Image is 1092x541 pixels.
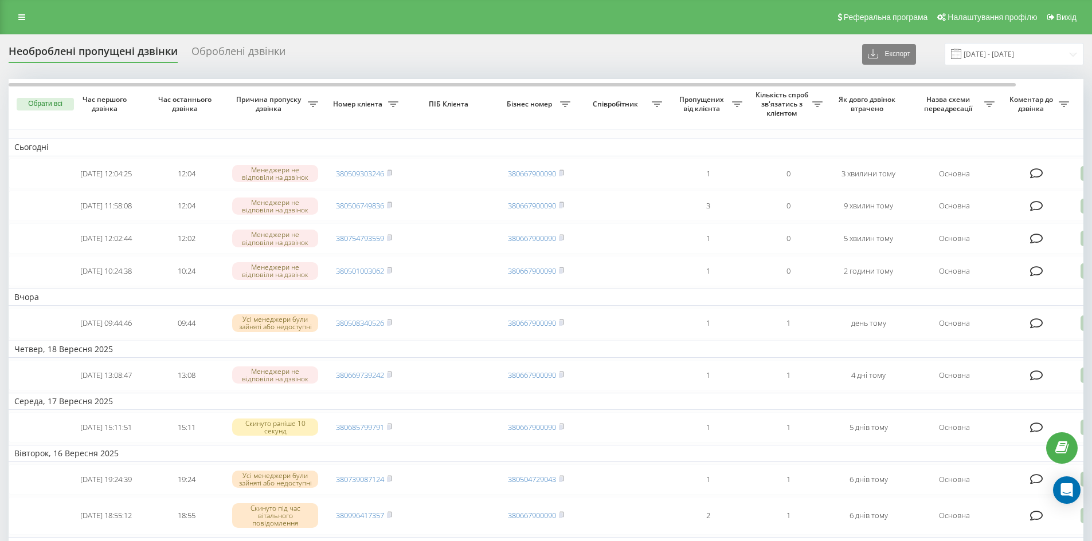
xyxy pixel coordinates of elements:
a: 380508340526 [336,318,384,328]
td: 1 [748,308,828,338]
td: 0 [748,223,828,254]
span: Налаштування профілю [948,13,1037,22]
button: Обрати всі [17,98,74,110]
td: 1 [668,223,748,254]
td: 5 хвилин тому [828,223,909,254]
td: 18:55 [146,497,226,535]
a: 380996417357 [336,510,384,520]
td: Основна [909,464,1000,495]
div: Скинуто під час вітального повідомлення [232,503,318,528]
td: [DATE] 15:11:51 [66,412,146,443]
td: 1 [748,464,828,495]
td: 0 [748,191,828,221]
span: Номер клієнта [330,100,388,109]
td: Основна [909,159,1000,189]
td: 1 [668,256,748,286]
td: Основна [909,308,1000,338]
a: 380667900090 [508,168,556,179]
a: 380667900090 [508,266,556,276]
span: Час останнього дзвінка [155,95,217,113]
td: Основна [909,360,1000,390]
td: 1 [668,360,748,390]
td: [DATE] 12:04:25 [66,159,146,189]
span: Бізнес номер [502,100,560,109]
td: 19:24 [146,464,226,495]
a: 380506749836 [336,200,384,211]
td: 2 години тому [828,256,909,286]
a: 380667900090 [508,233,556,243]
td: 13:08 [146,360,226,390]
span: Причина пропуску дзвінка [232,95,308,113]
td: 12:04 [146,191,226,221]
span: Вихід [1056,13,1077,22]
div: Менеджери не відповіли на дзвінок [232,262,318,279]
td: Основна [909,191,1000,221]
div: Необроблені пропущені дзвінки [9,45,178,63]
td: [DATE] 09:44:46 [66,308,146,338]
td: 5 днів тому [828,412,909,443]
span: Коментар до дзвінка [1006,95,1059,113]
span: Назва схеми переадресації [914,95,984,113]
td: Основна [909,256,1000,286]
a: 380667900090 [508,200,556,211]
td: 15:11 [146,412,226,443]
a: 380669739242 [336,370,384,380]
td: [DATE] 13:08:47 [66,360,146,390]
td: 12:04 [146,159,226,189]
a: 380685799791 [336,422,384,432]
td: [DATE] 18:55:12 [66,497,146,535]
span: ПІБ Клієнта [414,100,486,109]
td: 10:24 [146,256,226,286]
span: Співробітник [582,100,652,109]
td: 1 [668,412,748,443]
td: 1 [668,159,748,189]
td: 1 [748,412,828,443]
div: Скинуто раніше 10 секунд [232,418,318,436]
td: 1 [748,360,828,390]
a: 380504729043 [508,474,556,484]
span: Кількість спроб зв'язатись з клієнтом [754,90,812,117]
td: [DATE] 12:02:44 [66,223,146,254]
td: 1 [668,308,748,338]
a: 380501003062 [336,266,384,276]
div: Оброблені дзвінки [191,45,285,63]
td: 2 [668,497,748,535]
td: 0 [748,256,828,286]
td: Основна [909,412,1000,443]
a: 380739087124 [336,474,384,484]
div: Усі менеджери були зайняті або недоступні [232,314,318,331]
td: 6 днів тому [828,497,909,535]
span: Пропущених від клієнта [674,95,732,113]
td: Основна [909,223,1000,254]
div: Менеджери не відповіли на дзвінок [232,198,318,215]
div: Менеджери не відповіли на дзвінок [232,165,318,182]
span: Час першого дзвінка [75,95,137,113]
td: 4 дні тому [828,360,909,390]
span: Реферальна програма [844,13,928,22]
a: 380509303246 [336,168,384,179]
td: [DATE] 11:58:08 [66,191,146,221]
a: 380667900090 [508,370,556,380]
div: Усі менеджери були зайняті або недоступні [232,471,318,488]
td: 09:44 [146,308,226,338]
td: 1 [748,497,828,535]
td: 0 [748,159,828,189]
td: Основна [909,497,1000,535]
button: Експорт [862,44,916,65]
a: 380667900090 [508,510,556,520]
td: 12:02 [146,223,226,254]
a: 380667900090 [508,318,556,328]
td: 6 днів тому [828,464,909,495]
td: [DATE] 19:24:39 [66,464,146,495]
span: Як довго дзвінок втрачено [837,95,899,113]
td: 1 [668,464,748,495]
td: [DATE] 10:24:38 [66,256,146,286]
td: 3 [668,191,748,221]
a: 380667900090 [508,422,556,432]
td: день тому [828,308,909,338]
div: Менеджери не відповіли на дзвінок [232,230,318,247]
td: 3 хвилини тому [828,159,909,189]
a: 380754793559 [336,233,384,243]
div: Open Intercom Messenger [1053,476,1081,504]
div: Менеджери не відповіли на дзвінок [232,366,318,384]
